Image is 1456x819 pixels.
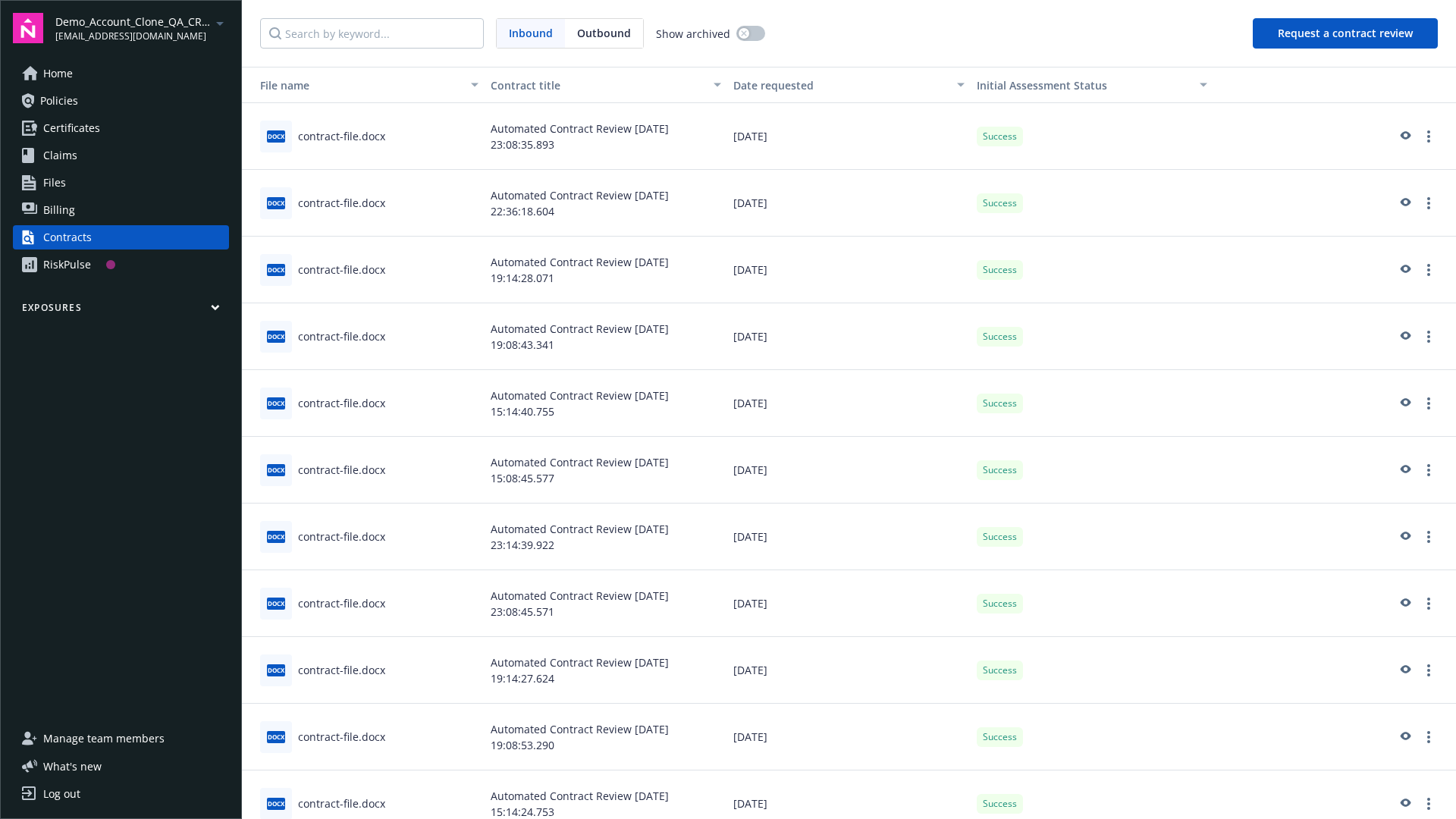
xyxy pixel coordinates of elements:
[13,143,229,168] a: Claims
[727,237,970,303] div: [DATE]
[977,77,1191,93] div: Toggle SortBy
[298,128,385,144] div: contract-file.docx
[1420,595,1438,613] a: more
[1420,661,1438,679] a: more
[267,197,285,209] span: docx
[983,597,1017,610] span: Success
[565,19,643,48] span: Outbound
[733,77,947,93] div: Date requested
[1420,728,1438,746] a: more
[485,704,727,770] div: Automated Contract Review [DATE] 19:08:53.290
[298,662,385,678] div: contract-file.docx
[43,782,80,806] div: Log out
[485,370,727,437] div: Automated Contract Review [DATE] 15:14:40.755
[13,758,126,774] button: What's new
[13,225,229,249] a: Contracts
[497,19,565,48] span: Inbound
[1395,595,1414,613] a: preview
[43,171,66,195] span: Files
[267,464,285,475] span: docx
[43,116,100,140] span: Certificates
[1395,261,1414,279] a: preview
[13,13,43,43] img: navigator-logo.svg
[1395,394,1414,413] a: preview
[298,795,385,811] div: contract-file.docx
[298,195,385,211] div: contract-file.docx
[298,328,385,344] div: contract-file.docx
[13,116,229,140] a: Certificates
[485,504,727,570] div: Automated Contract Review [DATE] 23:14:39.922
[1253,18,1438,49] button: Request a contract review
[298,462,385,478] div: contract-file.docx
[727,170,970,237] div: [DATE]
[248,77,462,93] div: File name
[485,237,727,303] div: Automated Contract Review [DATE] 19:14:28.071
[656,26,730,42] span: Show archived
[983,730,1017,744] span: Success
[727,504,970,570] div: [DATE]
[1395,795,1414,813] a: preview
[977,78,1107,93] span: Initial Assessment Status
[13,726,229,751] a: Manage team members
[1395,528,1414,546] a: preview
[260,18,484,49] input: Search by keyword...
[267,664,285,676] span: docx
[43,61,73,86] span: Home
[267,331,285,342] span: docx
[13,253,229,277] a: RiskPulse
[267,531,285,542] span: docx
[727,303,970,370] div: [DATE]
[267,397,285,409] span: docx
[727,570,970,637] div: [DATE]
[43,253,91,277] div: RiskPulse
[43,758,102,774] span: What ' s new
[43,225,92,249] div: Contracts
[485,170,727,237] div: Automated Contract Review [DATE] 22:36:18.604
[267,264,285,275] span: docx
[43,198,75,222] span: Billing
[983,463,1017,477] span: Success
[1420,261,1438,279] a: more
[298,729,385,745] div: contract-file.docx
[727,67,970,103] button: Date requested
[1420,328,1438,346] a: more
[727,370,970,437] div: [DATE]
[13,61,229,86] a: Home
[1395,661,1414,679] a: preview
[983,397,1017,410] span: Success
[727,704,970,770] div: [DATE]
[267,731,285,742] span: docx
[267,798,285,809] span: docx
[1420,127,1438,146] a: more
[485,437,727,504] div: Automated Contract Review [DATE] 15:08:45.577
[40,89,78,113] span: Policies
[55,14,211,30] span: Demo_Account_Clone_QA_CR_Tests_Prospect
[485,637,727,704] div: Automated Contract Review [DATE] 19:14:27.624
[298,595,385,611] div: contract-file.docx
[485,103,727,170] div: Automated Contract Review [DATE] 23:08:35.893
[267,130,285,142] span: docx
[577,25,631,41] span: Outbound
[983,130,1017,143] span: Success
[485,303,727,370] div: Automated Contract Review [DATE] 19:08:43.341
[727,637,970,704] div: [DATE]
[1395,461,1414,479] a: preview
[1420,194,1438,212] a: more
[43,143,77,168] span: Claims
[1420,528,1438,546] a: more
[491,77,704,93] div: Contract title
[1420,394,1438,413] a: more
[1395,728,1414,746] a: preview
[298,262,385,278] div: contract-file.docx
[267,598,285,609] span: docx
[55,30,211,43] span: [EMAIL_ADDRESS][DOMAIN_NAME]
[509,25,553,41] span: Inbound
[13,198,229,222] a: Billing
[727,103,970,170] div: [DATE]
[983,530,1017,544] span: Success
[727,437,970,504] div: [DATE]
[1395,127,1414,146] a: preview
[983,263,1017,277] span: Success
[298,395,385,411] div: contract-file.docx
[983,330,1017,344] span: Success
